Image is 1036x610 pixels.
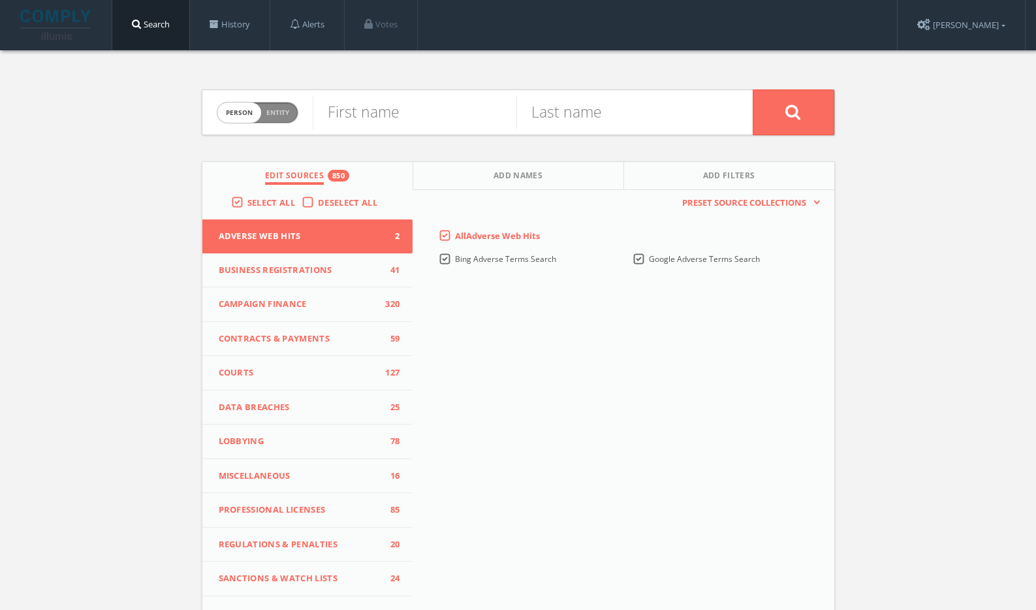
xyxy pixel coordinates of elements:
button: Professional Licenses85 [202,493,413,528]
span: 78 [380,435,400,448]
button: Edit Sources850 [202,162,413,190]
span: Miscellaneous [219,470,381,483]
span: Business Registrations [219,264,381,277]
span: 25 [380,401,400,414]
span: Entity [266,108,289,118]
div: 850 [328,170,349,182]
span: Select All [247,197,295,208]
span: Professional Licenses [219,504,381,517]
button: Courts127 [202,356,413,391]
button: Data Breaches25 [202,391,413,425]
button: Regulations & Penalties20 [202,528,413,562]
span: person [217,103,261,123]
span: Add Names [494,170,542,185]
span: 16 [380,470,400,483]
span: Deselect All [318,197,377,208]
span: Lobbying [219,435,381,448]
span: Bing Adverse Terms Search [455,253,556,265]
button: Lobbying78 [202,425,413,459]
span: All Adverse Web Hits [455,230,540,242]
span: 127 [380,366,400,379]
span: Contracts & Payments [219,332,381,345]
span: Campaign Finance [219,298,381,311]
span: Data Breaches [219,401,381,414]
span: Google Adverse Terms Search [649,253,760,265]
span: 85 [380,504,400,517]
button: Preset Source Collections [676,197,821,210]
span: Edit Sources [265,170,324,185]
span: 41 [380,264,400,277]
span: 24 [380,572,400,585]
img: illumis [20,10,93,40]
span: 59 [380,332,400,345]
button: Add Filters [624,162,834,190]
button: Campaign Finance320 [202,287,413,322]
span: Courts [219,366,381,379]
button: Miscellaneous16 [202,459,413,494]
span: 20 [380,538,400,551]
button: Contracts & Payments59 [202,322,413,357]
span: Add Filters [703,170,755,185]
button: Sanctions & Watch Lists24 [202,562,413,596]
button: Adverse Web Hits2 [202,219,413,253]
span: Adverse Web Hits [219,230,381,243]
button: Business Registrations41 [202,253,413,288]
button: Add Names [413,162,624,190]
span: Preset Source Collections [676,197,813,210]
span: Sanctions & Watch Lists [219,572,381,585]
span: Regulations & Penalties [219,538,381,551]
span: 320 [380,298,400,311]
span: 2 [380,230,400,243]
